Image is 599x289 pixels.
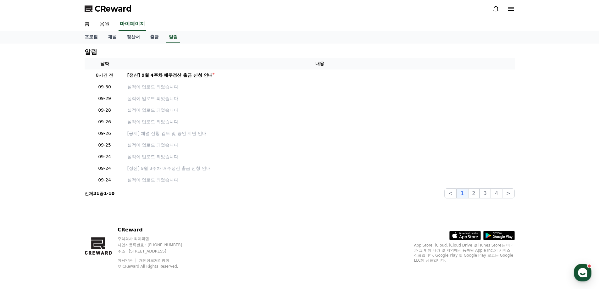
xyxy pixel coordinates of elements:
[457,188,468,198] button: 1
[93,191,99,196] strong: 31
[127,130,512,137] a: [공지] 채널 신청 검토 및 승인 지연 안내
[85,4,132,14] a: CReward
[127,72,213,79] div: [정산] 9월 4주차 매주정산 출금 신청 안내
[125,58,515,69] th: 내용
[127,142,512,148] a: 실적이 업로드 되었습니다
[145,31,164,43] a: 출금
[2,199,42,215] a: 홈
[87,130,122,137] p: 09-26
[42,199,81,215] a: 대화
[166,31,180,43] a: 알림
[85,190,115,197] p: 전체 중 -
[80,18,95,31] a: 홈
[87,119,122,125] p: 09-26
[87,72,122,79] p: 8시간 전
[127,95,512,102] a: 실적이 업로드 되었습니다
[118,249,194,254] p: 주소 : [STREET_ADDRESS]
[127,84,512,90] a: 실적이 업로드 되었습니다
[118,226,194,234] p: CReward
[118,236,194,241] p: 주식회사 와이피랩
[118,264,194,269] p: © CReward All Rights Reserved.
[87,177,122,183] p: 09-24
[20,209,24,214] span: 홈
[127,107,512,114] a: 실적이 업로드 되었습니다
[414,243,515,263] p: App Store, iCloud, iCloud Drive 및 iTunes Store는 미국과 그 밖의 나라 및 지역에서 등록된 Apple Inc.의 서비스 상표입니다. Goo...
[127,153,512,160] a: 실적이 업로드 되었습니다
[127,177,512,183] a: 실적이 업로드 되었습니다
[87,95,122,102] p: 09-29
[87,84,122,90] p: 09-30
[139,258,169,263] a: 개인정보처리방침
[97,209,105,214] span: 설정
[95,4,132,14] span: CReward
[87,165,122,172] p: 09-24
[118,242,194,247] p: 사업자등록번호 : [PHONE_NUMBER]
[118,258,137,263] a: 이용약관
[122,31,145,43] a: 정산서
[85,48,97,55] h4: 알림
[58,209,65,214] span: 대화
[480,188,491,198] button: 3
[87,153,122,160] p: 09-24
[491,188,502,198] button: 4
[468,188,480,198] button: 2
[108,191,114,196] strong: 10
[87,142,122,148] p: 09-25
[127,72,512,79] a: [정산] 9월 4주차 매주정산 출금 신청 안내
[104,191,107,196] strong: 1
[95,18,115,31] a: 음원
[127,119,512,125] a: 실적이 업로드 되었습니다
[103,31,122,43] a: 채널
[502,188,514,198] button: >
[85,58,125,69] th: 날짜
[444,188,457,198] button: <
[87,107,122,114] p: 09-28
[80,31,103,43] a: 프로필
[127,165,512,172] a: [정산] 9월 3주차 매주정산 출금 신청 안내
[81,199,121,215] a: 설정
[119,18,146,31] a: 마이페이지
